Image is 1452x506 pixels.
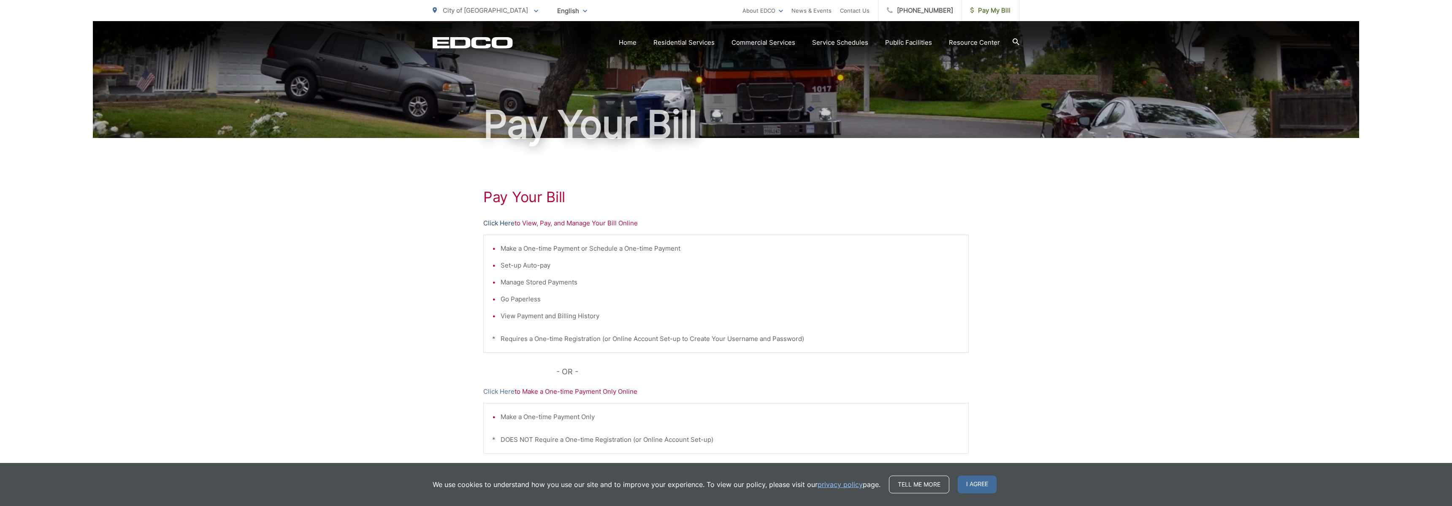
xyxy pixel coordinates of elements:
[483,189,969,206] h1: Pay Your Bill
[889,476,949,493] a: Tell me more
[949,38,1000,48] a: Resource Center
[483,218,515,228] a: Click Here
[483,387,515,397] a: Click Here
[501,244,960,254] li: Make a One-time Payment or Schedule a One-time Payment
[492,435,960,445] p: * DOES NOT Require a One-time Registration (or Online Account Set-up)
[840,5,870,16] a: Contact Us
[483,387,969,397] p: to Make a One-time Payment Only Online
[551,3,593,18] span: English
[791,5,832,16] a: News & Events
[501,260,960,271] li: Set-up Auto-pay
[443,6,528,14] span: City of [GEOGRAPHIC_DATA]
[653,38,715,48] a: Residential Services
[885,38,932,48] a: Public Facilities
[492,334,960,344] p: * Requires a One-time Registration (or Online Account Set-up to Create Your Username and Password)
[818,479,863,490] a: privacy policy
[433,103,1019,146] h1: Pay Your Bill
[501,311,960,321] li: View Payment and Billing History
[556,365,969,378] p: - OR -
[812,38,868,48] a: Service Schedules
[433,479,880,490] p: We use cookies to understand how you use our site and to improve your experience. To view our pol...
[742,5,783,16] a: About EDCO
[958,476,997,493] span: I agree
[501,277,960,287] li: Manage Stored Payments
[483,218,969,228] p: to View, Pay, and Manage Your Bill Online
[970,5,1010,16] span: Pay My Bill
[619,38,637,48] a: Home
[501,294,960,304] li: Go Paperless
[433,37,513,49] a: EDCD logo. Return to the homepage.
[731,38,795,48] a: Commercial Services
[501,412,960,422] li: Make a One-time Payment Only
